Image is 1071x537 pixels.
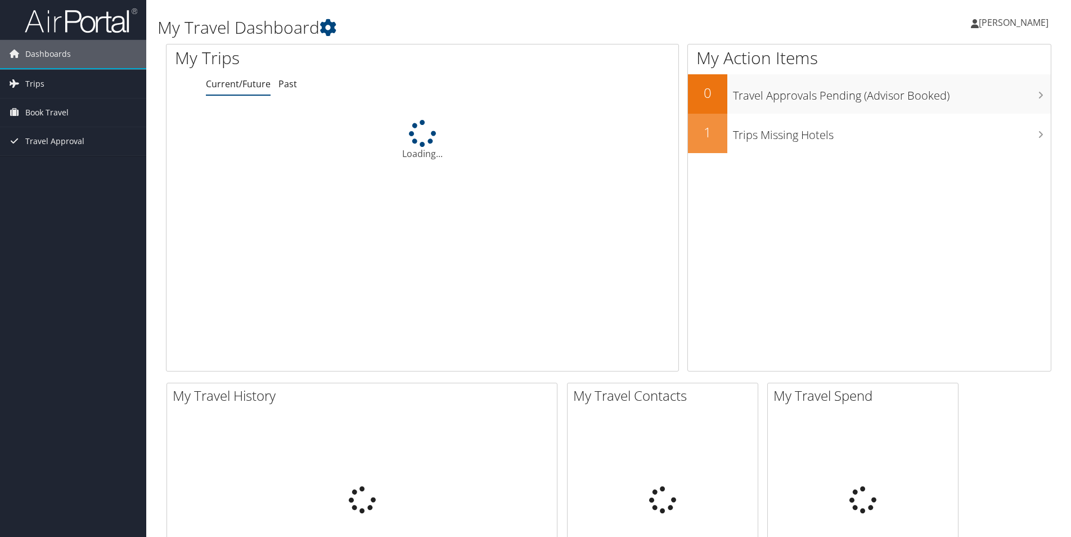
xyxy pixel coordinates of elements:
span: Trips [25,70,44,98]
img: airportal-logo.png [25,7,137,34]
h1: My Trips [175,46,457,70]
a: 0Travel Approvals Pending (Advisor Booked) [688,74,1051,114]
h1: My Travel Dashboard [157,16,759,39]
h2: 1 [688,123,727,142]
h3: Trips Missing Hotels [733,122,1051,143]
span: Travel Approval [25,127,84,155]
h2: My Travel Spend [773,386,958,405]
a: [PERSON_NAME] [971,6,1060,39]
a: 1Trips Missing Hotels [688,114,1051,153]
span: Dashboards [25,40,71,68]
h2: 0 [688,83,727,102]
h3: Travel Approvals Pending (Advisor Booked) [733,82,1051,104]
span: [PERSON_NAME] [979,16,1048,29]
h2: My Travel History [173,386,557,405]
h1: My Action Items [688,46,1051,70]
a: Past [278,78,297,90]
h2: My Travel Contacts [573,386,758,405]
a: Current/Future [206,78,271,90]
div: Loading... [166,120,678,160]
span: Book Travel [25,99,69,127]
